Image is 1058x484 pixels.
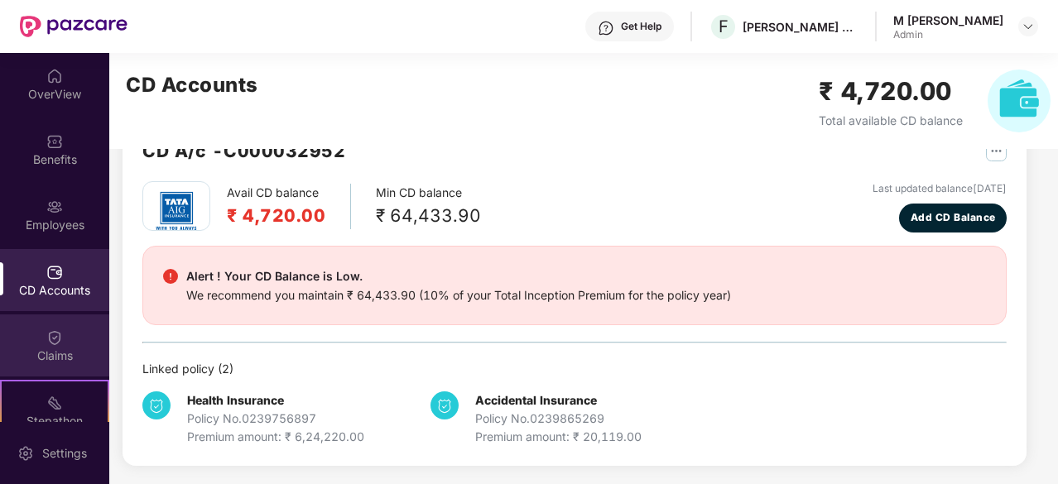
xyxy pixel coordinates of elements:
div: Premium amount: ₹ 20,119.00 [475,428,642,446]
img: svg+xml;base64,PHN2ZyBpZD0iRGFuZ2VyX2FsZXJ0IiBkYXRhLW5hbWU9IkRhbmdlciBhbGVydCIgeG1sbnM9Imh0dHA6Ly... [163,269,178,284]
h2: CD A/c - C000032952 [142,137,345,165]
h2: CD Accounts [126,69,258,101]
div: Premium amount: ₹ 6,24,220.00 [187,428,364,446]
span: Add CD Balance [911,210,996,226]
img: svg+xml;base64,PHN2ZyB4bWxucz0iaHR0cDovL3d3dy53My5vcmcvMjAwMC9zdmciIHdpZHRoPSIyNSIgaGVpZ2h0PSIyNS... [986,141,1007,161]
img: tatag.png [147,182,205,240]
img: svg+xml;base64,PHN2ZyBpZD0iQ2xhaW0iIHhtbG5zPSJodHRwOi8vd3d3LnczLm9yZy8yMDAwL3N2ZyIgd2lkdGg9IjIwIi... [46,329,63,346]
div: Alert ! Your CD Balance is Low. [186,266,731,286]
h2: ₹ 4,720.00 [819,72,963,111]
img: svg+xml;base64,PHN2ZyBpZD0iQmVuZWZpdHMiIHhtbG5zPSJodHRwOi8vd3d3LnczLm9yZy8yMDAwL3N2ZyIgd2lkdGg9Ij... [46,133,63,150]
div: [PERSON_NAME] & [PERSON_NAME] Labs Private Limited [743,19,858,35]
b: Accidental Insurance [475,393,597,407]
div: Stepathon [2,413,108,429]
img: svg+xml;base64,PHN2ZyB4bWxucz0iaHR0cDovL3d3dy53My5vcmcvMjAwMC9zdmciIHdpZHRoPSIyMSIgaGVpZ2h0PSIyMC... [46,395,63,411]
img: svg+xml;base64,PHN2ZyBpZD0iU2V0dGluZy0yMHgyMCIgeG1sbnM9Imh0dHA6Ly93d3cudzMub3JnLzIwMDAvc3ZnIiB3aW... [17,445,34,462]
img: svg+xml;base64,PHN2ZyB4bWxucz0iaHR0cDovL3d3dy53My5vcmcvMjAwMC9zdmciIHhtbG5zOnhsaW5rPSJodHRwOi8vd3... [988,69,1051,132]
h2: ₹ 4,720.00 [227,202,325,229]
img: New Pazcare Logo [20,16,127,37]
div: Avail CD balance [227,184,351,229]
b: Health Insurance [187,393,284,407]
div: We recommend you maintain ₹ 64,433.90 (10% of your Total Inception Premium for the policy year) [186,286,731,304]
div: Policy No. 0239756897 [187,410,364,428]
div: Min CD balance [376,184,481,229]
div: ₹ 64,433.90 [376,202,481,229]
img: svg+xml;base64,PHN2ZyBpZD0iSG9tZSIgeG1sbnM9Imh0dHA6Ly93d3cudzMub3JnLzIwMDAvc3ZnIiB3aWR0aD0iMjAiIG... [46,68,63,84]
div: Last updated balance [DATE] [873,181,1007,197]
span: F [719,17,729,36]
img: svg+xml;base64,PHN2ZyBpZD0iRW1wbG95ZWVzIiB4bWxucz0iaHR0cDovL3d3dy53My5vcmcvMjAwMC9zdmciIHdpZHRoPS... [46,199,63,215]
div: Linked policy ( 2 ) [142,360,1007,378]
span: Total available CD balance [819,113,963,127]
button: Add CD Balance [899,204,1007,232]
img: svg+xml;base64,PHN2ZyB4bWxucz0iaHR0cDovL3d3dy53My5vcmcvMjAwMC9zdmciIHdpZHRoPSIzNCIgaGVpZ2h0PSIzNC... [142,391,171,419]
img: svg+xml;base64,PHN2ZyBpZD0iRHJvcGRvd24tMzJ4MzIiIHhtbG5zPSJodHRwOi8vd3d3LnczLm9yZy8yMDAwL3N2ZyIgd2... [1022,20,1035,33]
div: Get Help [621,20,661,33]
div: Policy No. 0239865269 [475,410,642,428]
img: svg+xml;base64,PHN2ZyB4bWxucz0iaHR0cDovL3d3dy53My5vcmcvMjAwMC9zdmciIHdpZHRoPSIzNCIgaGVpZ2h0PSIzNC... [430,391,459,419]
img: svg+xml;base64,PHN2ZyBpZD0iSGVscC0zMngzMiIgeG1sbnM9Imh0dHA6Ly93d3cudzMub3JnLzIwMDAvc3ZnIiB3aWR0aD... [598,20,614,36]
div: Admin [893,28,1003,41]
div: Settings [37,445,92,462]
img: svg+xml;base64,PHN2ZyBpZD0iQ0RfQWNjb3VudHMiIGRhdGEtbmFtZT0iQ0QgQWNjb3VudHMiIHhtbG5zPSJodHRwOi8vd3... [46,264,63,280]
div: M [PERSON_NAME] [893,12,1003,28]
